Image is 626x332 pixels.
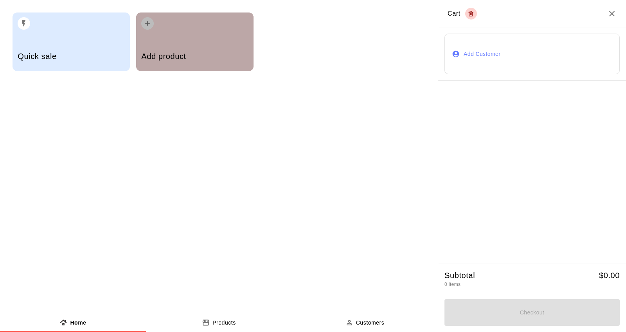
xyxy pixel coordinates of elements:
h5: $ 0.00 [599,270,620,281]
p: Products [212,319,236,327]
h5: Add product [141,51,248,62]
button: Add Customer [444,34,620,74]
h5: Subtotal [444,270,475,281]
p: Home [70,319,86,327]
span: 0 items [444,282,461,287]
div: Cart [448,8,477,20]
button: Close [607,9,617,18]
button: Quick sale [13,12,130,71]
button: Empty cart [465,8,477,20]
p: Customers [356,319,385,327]
button: Add product [136,12,254,71]
h5: Quick sale [18,51,124,62]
